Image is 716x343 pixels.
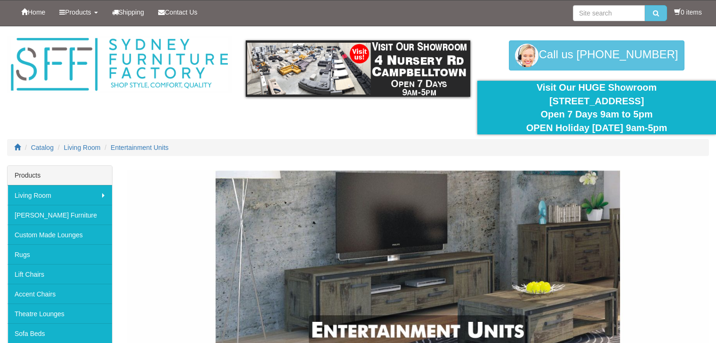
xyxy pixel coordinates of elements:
[8,185,112,205] a: Living Room
[14,0,52,24] a: Home
[573,5,645,21] input: Site search
[8,284,112,304] a: Accent Chairs
[111,144,169,151] a: Entertainment Units
[105,0,152,24] a: Shipping
[8,205,112,225] a: [PERSON_NAME] Furniture
[484,81,709,134] div: Visit Our HUGE Showroom [STREET_ADDRESS] Open 7 Days 9am to 5pm OPEN Holiday [DATE] 9am-5pm
[7,36,232,94] img: Sydney Furniture Factory
[119,8,145,16] span: Shipping
[64,144,101,151] a: Living Room
[674,8,702,17] li: 0 items
[8,166,112,185] div: Products
[52,0,105,24] a: Products
[8,244,112,264] a: Rugs
[8,304,112,323] a: Theatre Lounges
[28,8,45,16] span: Home
[246,40,470,97] img: showroom.gif
[165,8,197,16] span: Contact Us
[65,8,91,16] span: Products
[8,323,112,343] a: Sofa Beds
[8,225,112,244] a: Custom Made Lounges
[151,0,204,24] a: Contact Us
[8,264,112,284] a: Lift Chairs
[31,144,54,151] a: Catalog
